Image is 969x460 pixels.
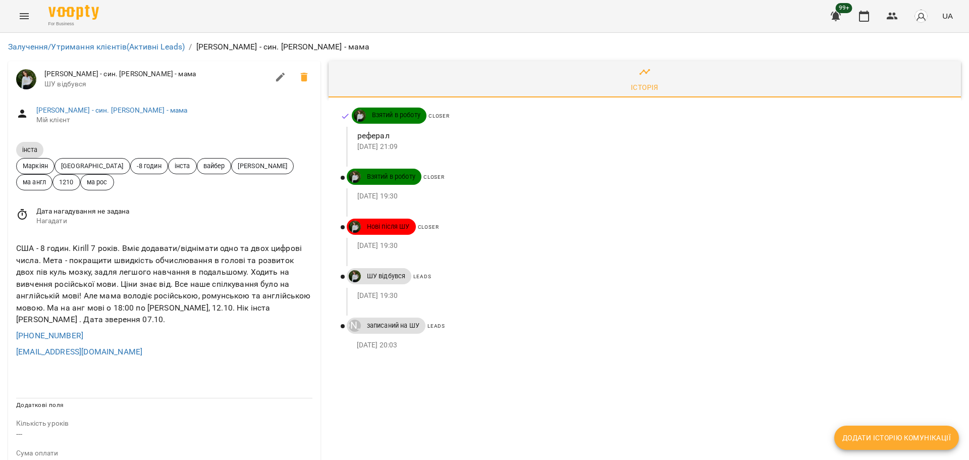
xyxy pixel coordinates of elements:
[836,3,852,13] span: 99+
[352,110,366,122] a: ДТ Чавага Вікторія
[16,428,312,440] p: ---
[8,41,961,53] nav: breadcrumb
[834,426,959,450] button: Додати історію комунікації
[942,11,953,21] span: UA
[349,320,361,332] div: Луцук Маркіян
[423,174,445,180] span: Closer
[16,347,142,356] a: [EMAIL_ADDRESS][DOMAIN_NAME]
[36,115,312,125] span: Мій клієнт
[16,69,36,89] img: ДТ Чавага Вікторія
[169,161,196,171] span: інста
[131,161,168,171] span: -8 годин
[428,113,450,119] span: Closer
[196,41,370,53] p: [PERSON_NAME] - син. [PERSON_NAME] - мама
[347,320,361,332] a: [PERSON_NAME]
[44,69,268,79] span: [PERSON_NAME] - син. [PERSON_NAME] - мама
[357,340,945,350] p: [DATE] 20:03
[914,9,928,23] img: avatar_s.png
[8,42,185,52] a: Залучення/Утримання клієнтів(Активні Leads)
[842,432,951,444] span: Додати історію комунікації
[631,81,659,93] div: Історія
[17,161,54,171] span: Маркіян
[16,401,64,408] span: Додаткові поля
[81,177,114,187] span: ма рос
[354,110,366,122] img: ДТ Чавага Вікторія
[347,270,361,282] a: ДТ Чавага Вікторія
[53,177,80,187] span: 1210
[232,161,293,171] span: [PERSON_NAME]
[347,171,361,183] a: ДТ Чавага Вікторія
[349,221,361,233] img: ДТ Чавага Вікторія
[349,270,361,282] img: ДТ Чавага Вікторія
[48,21,99,27] span: For Business
[349,171,361,183] img: ДТ Чавага Вікторія
[361,272,412,281] span: ШУ відбувся
[357,241,945,251] p: [DATE] 19:30
[12,4,36,28] button: Menu
[36,207,312,217] span: Дата нагадування не задана
[427,323,445,329] span: Leads
[55,161,130,171] span: [GEOGRAPHIC_DATA]
[938,7,957,25] button: UA
[366,111,426,120] span: Взятий в роботу
[36,216,312,226] span: Нагадати
[413,274,431,279] span: Leads
[16,145,43,154] span: інста
[347,221,361,233] a: ДТ Чавага Вікторія
[16,331,83,340] a: [PHONE_NUMBER]
[357,291,945,301] p: [DATE] 19:30
[48,5,99,20] img: Voopty Logo
[16,419,312,429] p: field-description
[361,321,425,330] span: записаний на ШУ
[357,191,945,201] p: [DATE] 19:30
[189,41,192,53] li: /
[418,224,439,230] span: Closer
[16,448,312,458] p: field-description
[361,222,416,231] span: Нові після ШУ
[36,106,188,114] a: [PERSON_NAME] - син. [PERSON_NAME] - мама
[357,142,945,152] p: [DATE] 21:09
[197,161,231,171] span: вайбер
[357,130,945,142] p: реферал
[14,240,314,328] div: США - 8 годин. Kirill 7 років. Вміє додавати/віднімати одно та двох цифрові числа. Мета - покращи...
[44,79,268,89] span: ШУ відбувся
[17,177,52,187] span: ма англ
[361,172,421,181] span: Взятий в роботу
